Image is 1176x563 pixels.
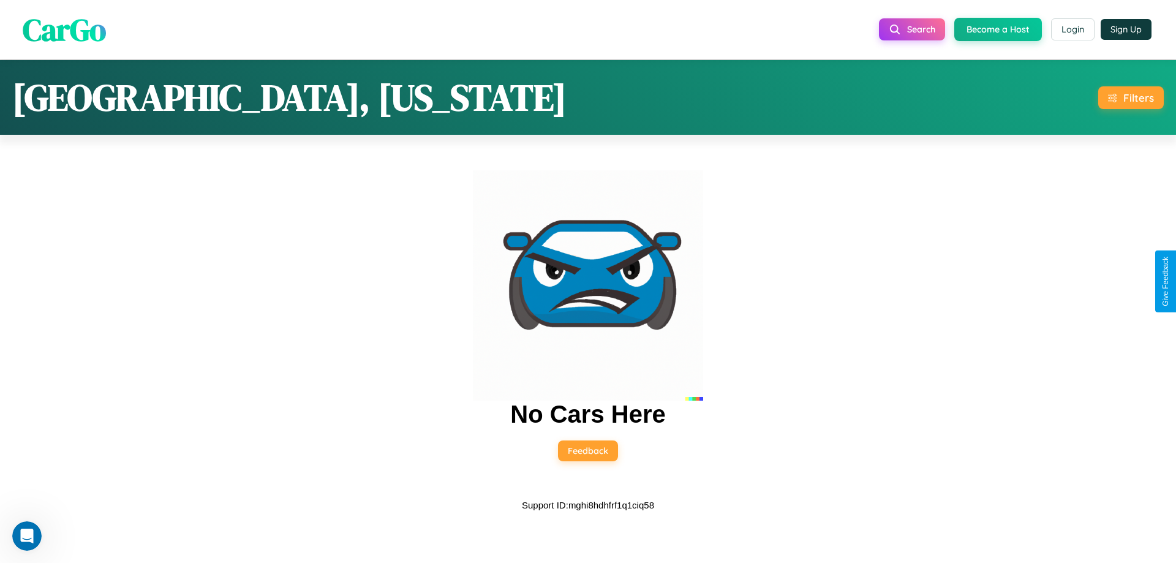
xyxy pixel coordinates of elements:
button: Search [879,18,945,40]
button: Login [1051,18,1095,40]
button: Become a Host [954,18,1042,41]
div: Filters [1123,91,1154,104]
img: car [473,170,703,401]
button: Sign Up [1101,19,1151,40]
span: CarGo [23,8,106,50]
button: Filters [1098,86,1164,109]
h1: [GEOGRAPHIC_DATA], [US_STATE] [12,72,567,123]
h2: No Cars Here [510,401,665,428]
iframe: Intercom live chat [12,521,42,551]
div: Give Feedback [1161,257,1170,306]
button: Feedback [558,440,618,461]
span: Search [907,24,935,35]
p: Support ID: mghi8hdhfrf1q1ciq58 [522,497,654,513]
